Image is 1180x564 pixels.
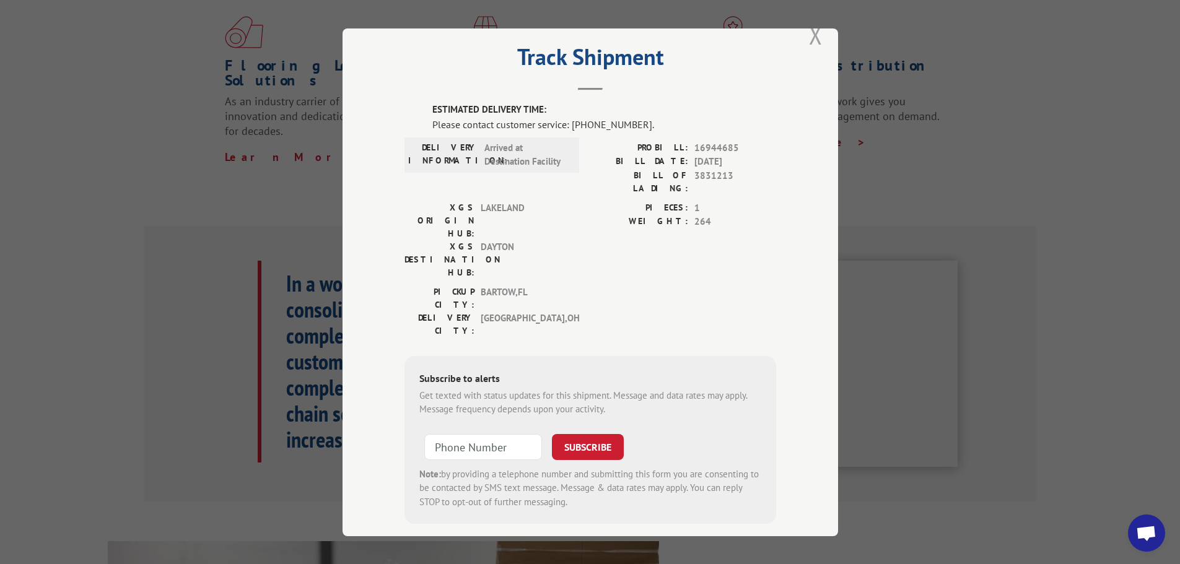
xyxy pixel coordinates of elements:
[419,467,441,479] strong: Note:
[404,201,474,240] label: XGS ORIGIN HUB:
[424,433,542,459] input: Phone Number
[552,433,624,459] button: SUBSCRIBE
[419,388,761,416] div: Get texted with status updates for this shipment. Message and data rates may apply. Message frequ...
[694,155,776,169] span: [DATE]
[481,240,564,279] span: DAYTON
[694,201,776,215] span: 1
[694,215,776,229] span: 264
[432,103,776,117] label: ESTIMATED DELIVERY TIME:
[481,285,564,311] span: BARTOW , FL
[590,215,688,229] label: WEIGHT:
[419,467,761,509] div: by providing a telephone number and submitting this form you are consenting to be contacted by SM...
[404,240,474,279] label: XGS DESTINATION HUB:
[590,141,688,155] label: PROBILL:
[1128,514,1165,552] div: Open chat
[590,168,688,194] label: BILL OF LADING:
[590,201,688,215] label: PIECES:
[404,311,474,337] label: DELIVERY CITY:
[481,201,564,240] span: LAKELAND
[590,155,688,169] label: BILL DATE:
[809,19,823,51] button: Close modal
[432,116,776,131] div: Please contact customer service: [PHONE_NUMBER].
[694,168,776,194] span: 3831213
[404,48,776,72] h2: Track Shipment
[404,285,474,311] label: PICKUP CITY:
[484,141,568,168] span: Arrived at Destination Facility
[694,141,776,155] span: 16944685
[481,311,564,337] span: [GEOGRAPHIC_DATA] , OH
[419,370,761,388] div: Subscribe to alerts
[408,141,478,168] label: DELIVERY INFORMATION:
